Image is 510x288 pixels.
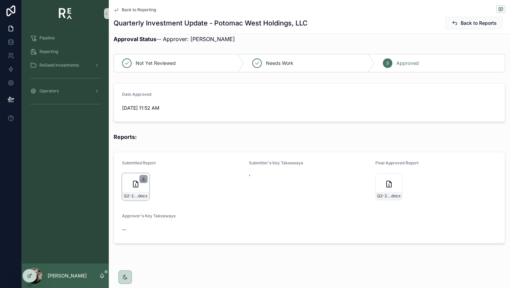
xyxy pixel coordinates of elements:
[375,160,419,165] span: Final Approved Report
[39,88,59,94] span: Operators
[26,85,105,97] a: Operators
[396,60,419,67] span: Approved
[122,226,212,233] span: --
[461,20,497,26] span: Back to Reports
[48,272,87,279] p: [PERSON_NAME]
[445,17,503,29] button: Back to Reports
[114,7,156,13] a: Back to Reporting
[386,60,389,66] span: 3
[122,105,212,111] span: [DATE] 11:52 AM
[114,36,156,42] strong: Approval Status
[114,18,308,28] h1: Quarterly Investment Update - Potomac West Holdings, LLC
[377,193,390,199] span: Q2-2025-[GEOGRAPHIC_DATA]-West-Update
[137,193,148,199] span: .docx
[59,8,72,19] img: App logo
[114,36,235,42] span: -- Approver: [PERSON_NAME]
[26,32,105,44] a: Pipeline
[26,59,105,71] a: ReSeed Investments
[136,60,176,67] span: Not Yet Reviewed
[266,60,293,67] span: Needs Work
[114,133,137,140] strong: Reports:
[249,160,303,165] span: Submitter's Key Takeaways
[39,62,79,68] span: ReSeed Investments
[249,173,370,180] span: '
[122,160,156,165] span: Submitted Report
[122,213,175,218] span: Approver's Key Takeaways
[390,193,401,199] span: .docx
[22,27,109,118] div: scrollable content
[39,49,58,54] span: Reporting
[26,46,105,58] a: Reporting
[124,193,137,199] span: Q2-2025-[GEOGRAPHIC_DATA]-West-Update
[122,92,151,97] span: Date Approved
[39,35,55,41] span: Pipeline
[122,7,156,13] span: Back to Reporting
